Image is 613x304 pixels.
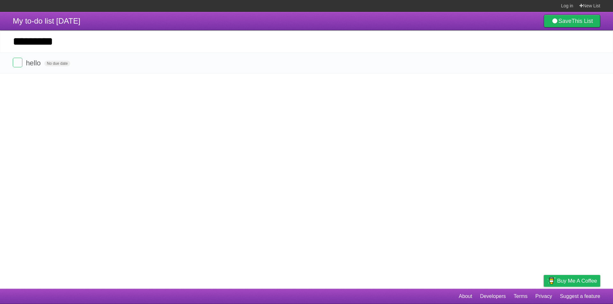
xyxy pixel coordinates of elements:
a: Privacy [535,290,552,302]
a: About [459,290,472,302]
span: hello [26,59,42,67]
a: Terms [514,290,528,302]
label: Done [13,58,22,67]
b: This List [571,18,593,24]
a: SaveThis List [544,15,600,27]
img: Buy me a coffee [547,275,556,286]
a: Buy me a coffee [544,275,600,287]
a: Developers [480,290,506,302]
a: Suggest a feature [560,290,600,302]
span: Buy me a coffee [557,275,597,286]
span: No due date [44,61,70,66]
span: My to-do list [DATE] [13,17,80,25]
